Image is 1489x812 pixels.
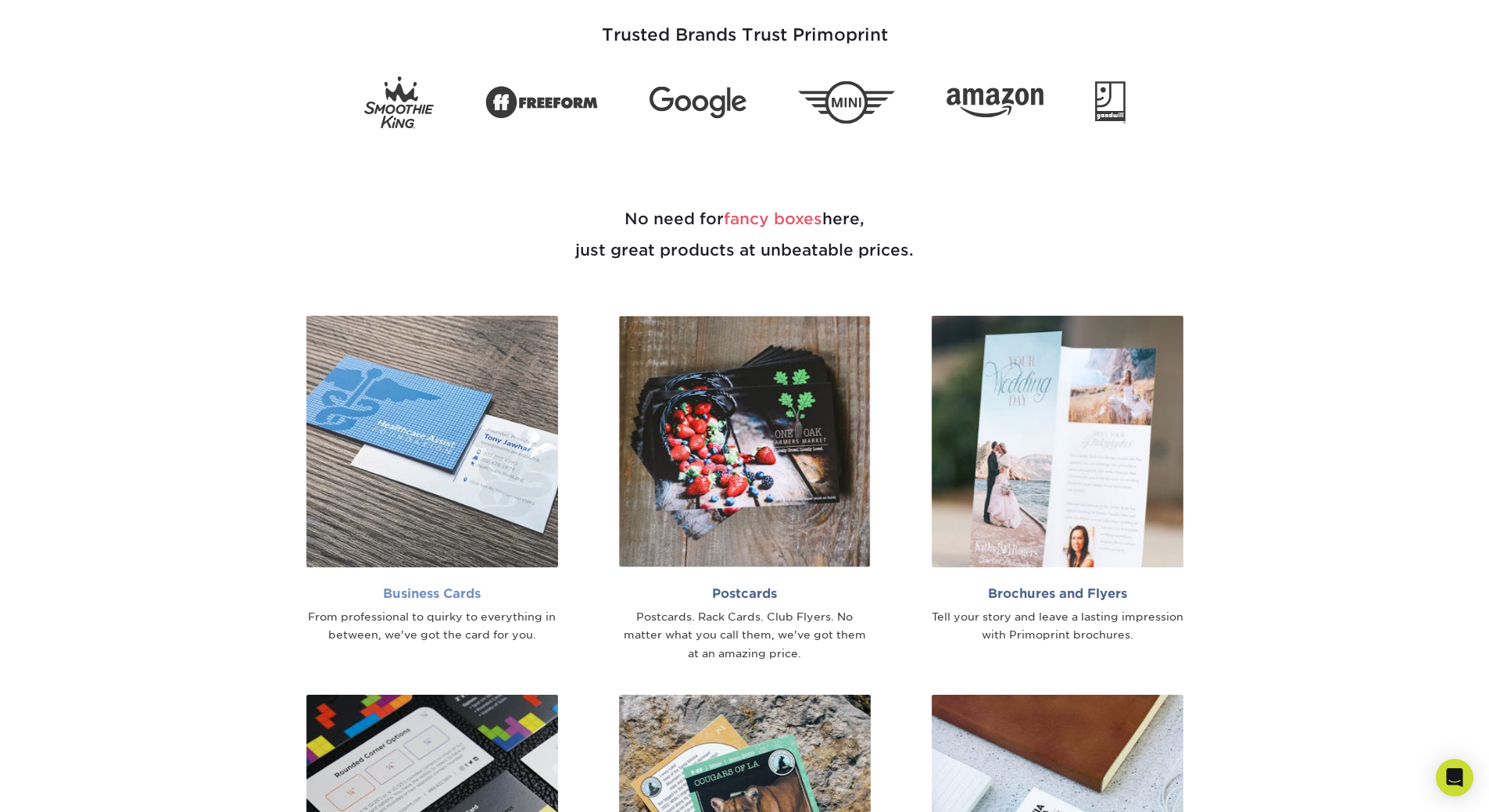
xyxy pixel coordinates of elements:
[947,88,1043,117] img: Amazon
[306,586,558,601] h2: Business Cards
[798,81,895,124] img: Mini
[1095,81,1126,123] img: Goodwill
[932,608,1183,646] div: Tell your story and leave a lasting impression with Primoprint brochures.
[619,586,871,601] h2: Postcards
[932,316,1183,567] img: Brochures and Flyers
[288,166,1202,303] h2: No need for here, just great products at unbeatable prices.
[650,87,746,119] img: Google
[619,608,871,664] div: Postcards. Rack Cards. Club Flyers. No matter what you call them, we've got them at an amazing pr...
[932,586,1183,601] h2: Brochures and Flyers
[724,209,822,228] span: fancy boxes
[1436,759,1473,796] div: Open Intercom Messenger
[485,77,598,127] img: Freeform
[600,316,889,664] a: Postcards Postcards. Rack Cards. Club Flyers. No matter what you call them, we've got them at an ...
[306,316,558,567] img: Business Cards
[619,316,871,567] img: Postcards
[364,77,434,129] img: Smoothie King
[913,316,1202,645] a: Brochures and Flyers Tell your story and leave a lasting impression with Primoprint brochures.
[288,316,577,645] a: Business Cards From professional to quirky to everything in between, we've got the card for you.
[306,608,558,646] div: From professional to quirky to everything in between, we've got the card for you.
